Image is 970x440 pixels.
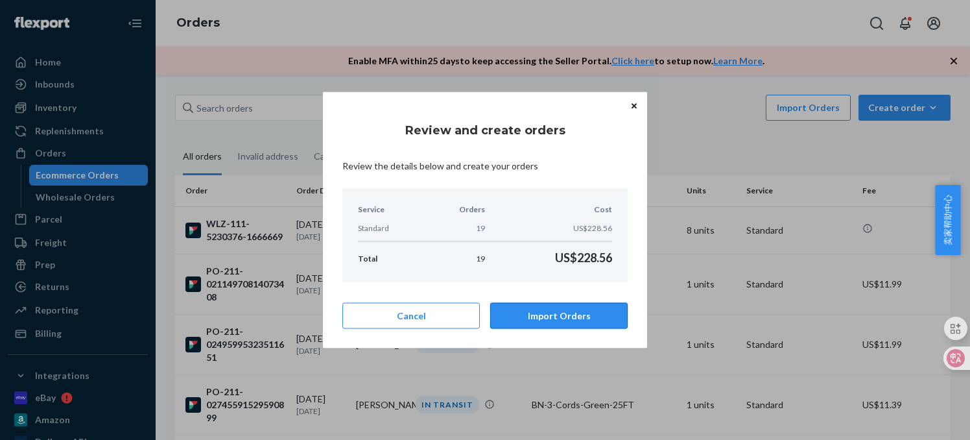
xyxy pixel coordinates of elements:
[485,223,612,242] td: US$228.56
[490,302,628,328] button: Import Orders
[342,122,628,139] h4: Review and create orders
[485,204,612,223] th: Cost
[427,223,485,242] td: 19
[427,241,485,266] td: 19
[358,223,427,242] td: Standard
[358,204,427,223] th: Service
[427,204,485,223] th: Orders
[358,241,427,266] td: Total
[628,99,641,113] button: Close
[485,241,612,266] td: US$228.56
[342,160,628,173] p: Review the details below and create your orders
[342,302,480,328] button: Cancel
